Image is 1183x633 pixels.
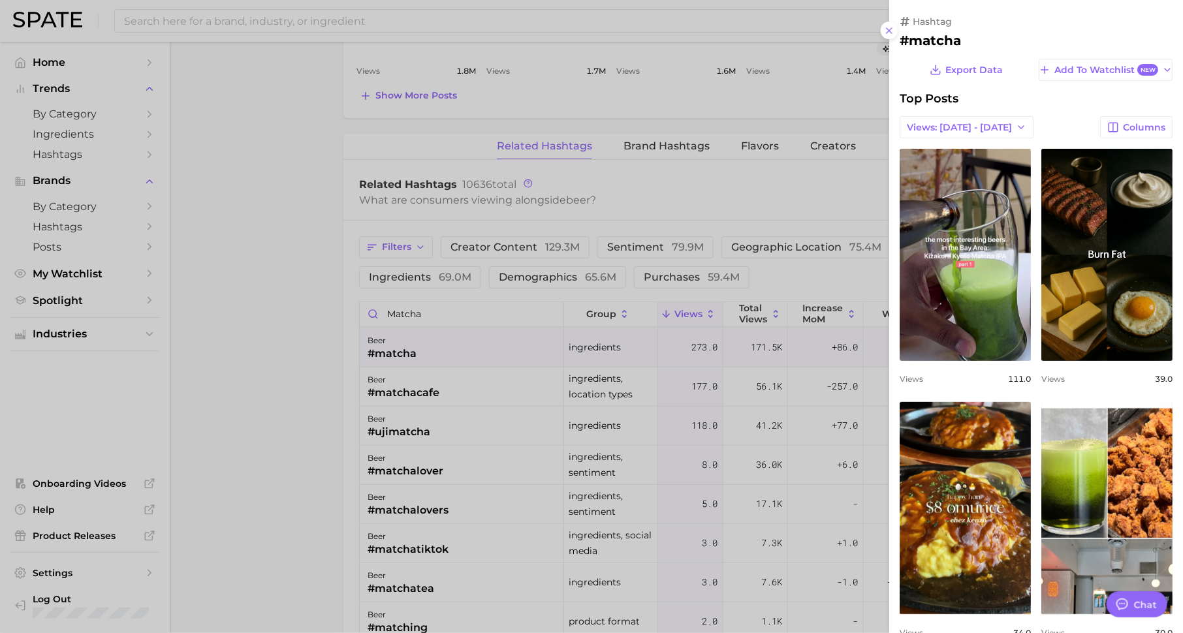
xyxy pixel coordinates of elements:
[1100,116,1173,138] button: Columns
[946,65,1003,76] span: Export Data
[1123,122,1165,133] span: Columns
[900,91,958,106] span: Top Posts
[900,33,1173,48] h2: #matcha
[913,16,952,27] span: hashtag
[926,59,1006,81] button: Export Data
[900,374,923,384] span: Views
[1008,374,1031,384] span: 111.0
[1041,374,1065,384] span: Views
[900,116,1033,138] button: Views: [DATE] - [DATE]
[1137,64,1158,76] span: New
[907,122,1012,133] span: Views: [DATE] - [DATE]
[1054,64,1158,76] span: Add to Watchlist
[1039,59,1173,81] button: Add to WatchlistNew
[1155,374,1173,384] span: 39.0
